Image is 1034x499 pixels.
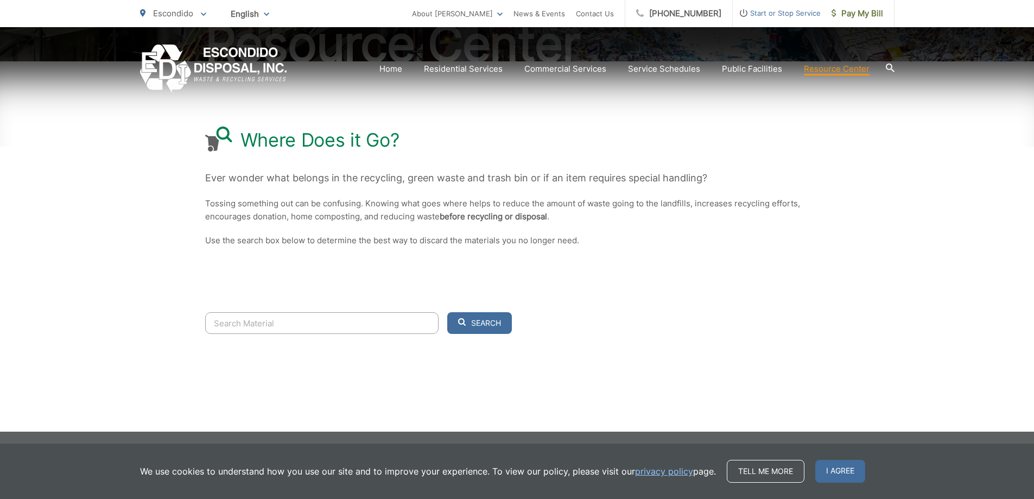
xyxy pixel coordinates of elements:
a: About [PERSON_NAME] [412,7,503,20]
strong: before recycling or disposal [440,211,547,222]
a: Residential Services [424,62,503,75]
a: Commercial Services [524,62,606,75]
a: Contact Us [576,7,614,20]
a: EDCD logo. Return to the homepage. [140,45,287,93]
a: privacy policy [635,465,693,478]
span: Search [471,318,501,328]
a: Resource Center [804,62,870,75]
a: Public Facilities [722,62,782,75]
a: Service Schedules [628,62,700,75]
a: Home [379,62,402,75]
span: English [223,4,277,23]
p: We use cookies to understand how you use our site and to improve your experience. To view our pol... [140,465,716,478]
p: Tossing something out can be confusing. Knowing what goes where helps to reduce the amount of was... [205,197,829,223]
p: Ever wonder what belongs in the recycling, green waste and trash bin or if an item requires speci... [205,170,829,186]
span: Pay My Bill [832,7,883,20]
span: I agree [815,460,865,483]
span: Escondido [153,8,193,18]
button: Search [447,312,512,334]
p: Use the search box below to determine the best way to discard the materials you no longer need. [205,234,829,247]
h1: Where Does it Go? [240,129,399,151]
a: Tell me more [727,460,804,483]
a: News & Events [513,7,565,20]
input: Search [205,312,439,334]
